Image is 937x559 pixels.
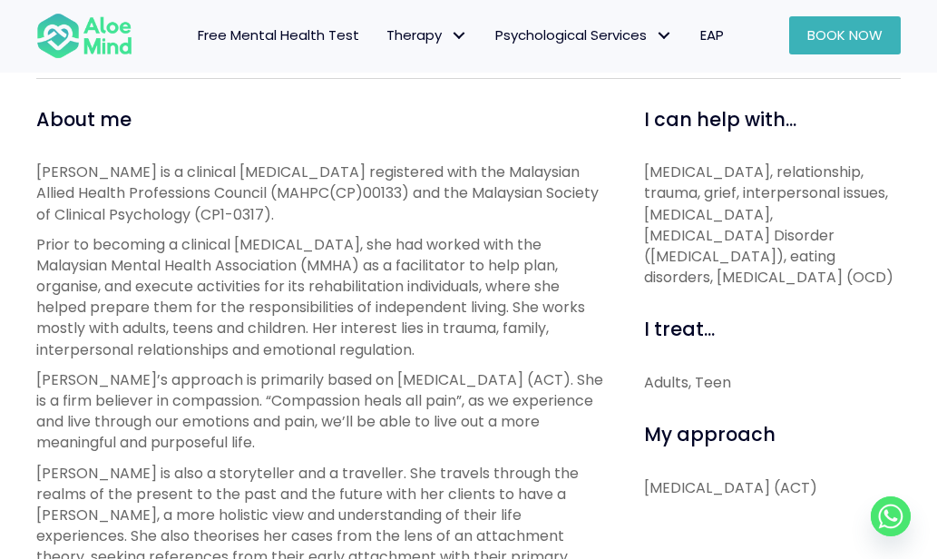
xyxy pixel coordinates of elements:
span: My approach [644,421,776,447]
nav: Menu [151,16,737,54]
a: EAP [687,16,737,54]
a: Free Mental Health Test [184,16,373,54]
img: Aloe mind Logo [36,12,132,60]
span: Psychological Services [495,25,673,44]
p: [PERSON_NAME]’s approach is primarily based on [MEDICAL_DATA] (ACT). She is a firm believer in co... [36,369,603,454]
span: About me [36,106,132,132]
span: Psychological Services: submenu [651,23,678,49]
div: Adults, Teen [644,372,901,393]
p: [MEDICAL_DATA], relationship, trauma, grief, interpersonal issues, [MEDICAL_DATA], [MEDICAL_DATA]... [644,162,901,288]
a: Psychological ServicesPsychological Services: submenu [482,16,687,54]
p: Prior to becoming a clinical [MEDICAL_DATA], she had worked with the Malaysian Mental Health Asso... [36,234,603,360]
span: Free Mental Health Test [198,25,359,44]
span: I can help with... [644,106,796,132]
span: I treat... [644,316,715,342]
a: Whatsapp [871,496,911,536]
p: [MEDICAL_DATA] (ACT) [644,477,901,498]
p: [PERSON_NAME] is a clinical [MEDICAL_DATA] registered with the Malaysian Allied Health Profession... [36,162,603,225]
span: Book Now [807,25,883,44]
span: Therapy [386,25,468,44]
span: EAP [700,25,724,44]
a: Book Now [789,16,901,54]
span: Therapy: submenu [446,23,473,49]
a: TherapyTherapy: submenu [373,16,482,54]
